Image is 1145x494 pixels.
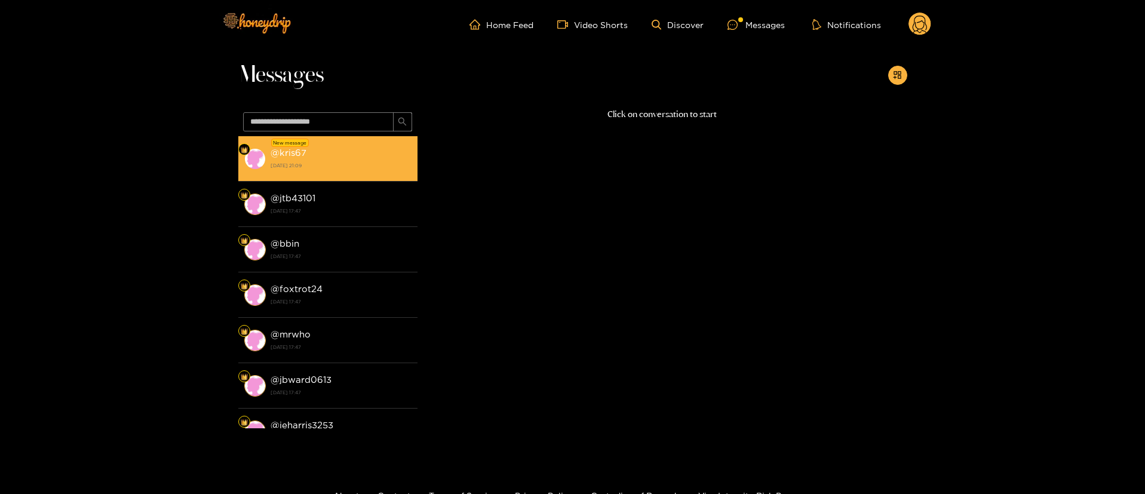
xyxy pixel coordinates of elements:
[557,19,574,30] span: video-camera
[271,420,333,430] strong: @ jeharris3253
[418,108,907,121] p: Click on conversation to start
[241,146,248,154] img: Fan Level
[271,193,315,203] strong: @ jtb43101
[241,328,248,335] img: Fan Level
[398,117,407,127] span: search
[271,296,412,307] strong: [DATE] 17:47
[241,419,248,426] img: Fan Level
[271,387,412,398] strong: [DATE] 17:47
[244,194,266,215] img: conversation
[557,19,628,30] a: Video Shorts
[244,284,266,306] img: conversation
[271,329,311,339] strong: @ mrwho
[244,330,266,351] img: conversation
[271,284,323,294] strong: @ foxtrot24
[271,205,412,216] strong: [DATE] 17:47
[469,19,533,30] a: Home Feed
[271,139,309,147] div: New message
[241,373,248,381] img: Fan Level
[241,192,248,199] img: Fan Level
[238,61,324,90] span: Messages
[271,238,299,248] strong: @ bbin
[271,342,412,352] strong: [DATE] 17:47
[652,20,704,30] a: Discover
[888,66,907,85] button: appstore-add
[271,375,331,385] strong: @ jbward0613
[271,160,412,171] strong: [DATE] 21:09
[271,251,412,262] strong: [DATE] 17:47
[893,70,902,81] span: appstore-add
[241,283,248,290] img: Fan Level
[244,375,266,397] img: conversation
[393,112,412,131] button: search
[809,19,885,30] button: Notifications
[469,19,486,30] span: home
[271,148,306,158] strong: @ kris67
[244,239,266,260] img: conversation
[241,237,248,244] img: Fan Level
[244,421,266,442] img: conversation
[244,148,266,170] img: conversation
[727,18,785,32] div: Messages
